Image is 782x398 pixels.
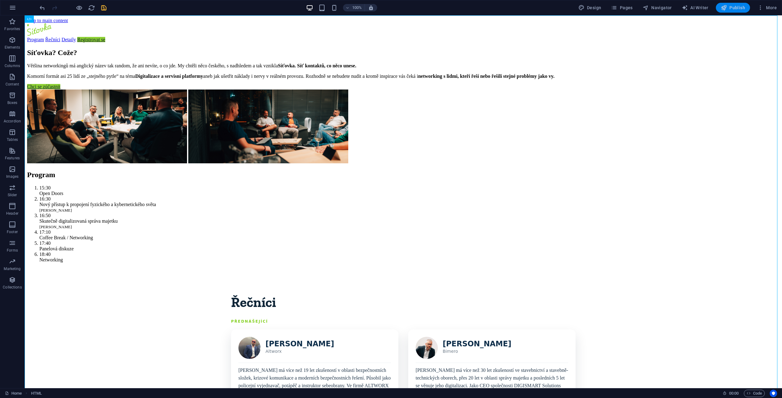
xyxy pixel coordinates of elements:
[38,4,46,11] button: undo
[733,391,734,396] span: :
[6,82,19,87] p: Content
[755,3,779,13] button: More
[39,4,46,11] i: Undo: Change HTML (Ctrl+Z)
[611,5,632,11] span: Pages
[679,3,711,13] button: AI Writer
[6,174,19,179] p: Images
[343,4,365,11] button: 100%
[757,5,777,11] span: More
[2,2,43,8] a: Skip to main content
[576,3,604,13] div: Design (Ctrl+Alt+Y)
[5,390,22,397] a: Click to cancel selection. Double-click to open Pages
[6,211,18,216] p: Header
[7,229,18,234] p: Footer
[7,248,18,253] p: Forms
[643,5,672,11] span: Navigator
[8,193,17,197] p: Slider
[5,63,20,68] p: Columns
[770,390,777,397] button: Usercentrics
[682,5,708,11] span: AI Writer
[747,390,762,397] span: Code
[5,156,20,161] p: Features
[100,4,107,11] i: Save (Ctrl+S)
[721,5,745,11] span: Publish
[716,3,750,13] button: Publish
[576,3,604,13] button: Design
[4,266,21,271] p: Marketing
[4,26,20,31] p: Favorites
[640,3,674,13] button: Navigator
[3,285,22,290] p: Collections
[608,3,635,13] button: Pages
[578,5,601,11] span: Design
[352,4,362,11] h6: 100%
[88,4,95,11] i: Reload page
[31,390,42,397] nav: breadcrumb
[31,390,42,397] span: Click to select. Double-click to edit
[5,45,20,50] p: Elements
[4,119,21,124] p: Accordion
[744,390,765,397] button: Code
[100,4,107,11] button: save
[729,390,739,397] span: 00 00
[7,137,18,142] p: Tables
[88,4,95,11] button: reload
[7,100,18,105] p: Boxes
